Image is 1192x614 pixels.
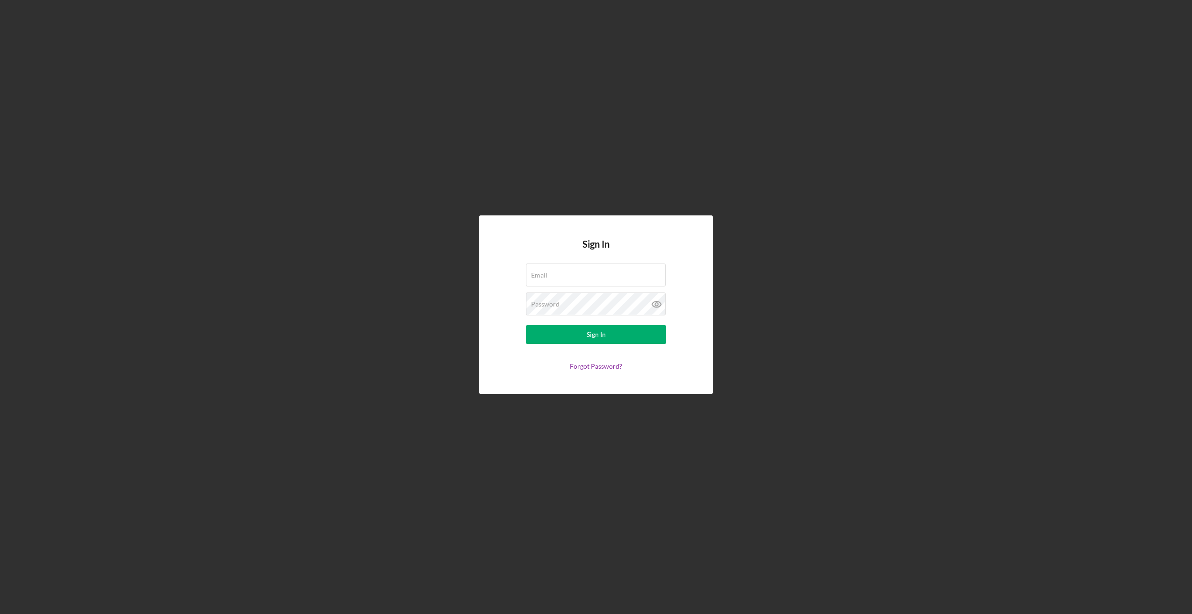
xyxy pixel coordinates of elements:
[570,362,622,370] a: Forgot Password?
[587,325,606,344] div: Sign In
[531,300,560,308] label: Password
[526,325,666,344] button: Sign In
[582,239,610,264] h4: Sign In
[531,271,547,279] label: Email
